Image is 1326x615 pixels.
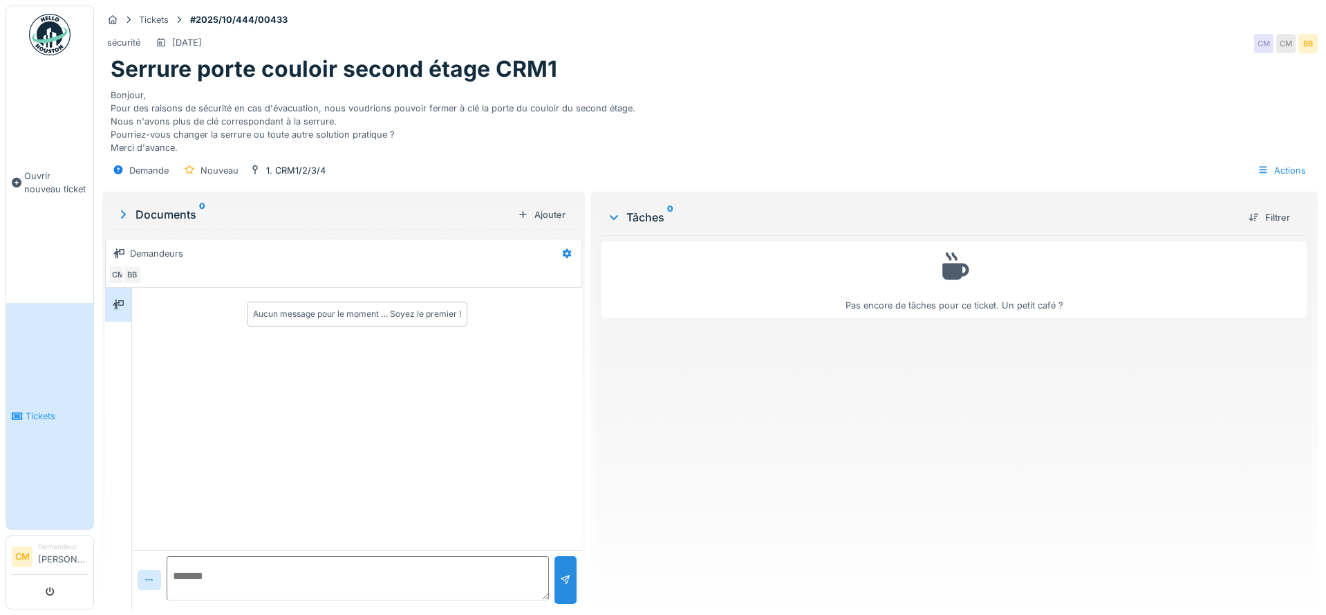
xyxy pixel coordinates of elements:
[1243,208,1296,227] div: Filtrer
[139,13,169,26] div: Tickets
[111,83,1309,155] div: Bonjour, Pour des raisons de sécurité en cas d'évacuation, nous voudrions pouvoir fermer à clé la...
[29,14,71,55] img: Badge_color-CXgf-gQk.svg
[1276,34,1296,53] div: CM
[667,209,673,226] sup: 0
[129,164,169,177] div: Demande
[200,164,239,177] div: Nouveau
[1251,160,1312,181] div: Actions
[6,303,93,530] a: Tickets
[12,547,32,567] li: CM
[199,206,205,223] sup: 0
[116,206,512,223] div: Documents
[38,542,88,552] div: Demandeur
[38,542,88,571] li: [PERSON_NAME]
[610,248,1298,312] div: Pas encore de tâches pour ce ticket. Un petit café ?
[107,36,140,49] div: sécurité
[1298,34,1318,53] div: BB
[130,247,183,260] div: Demandeurs
[6,63,93,303] a: Ouvrir nouveau ticket
[12,542,88,575] a: CM Demandeur[PERSON_NAME]
[512,205,571,224] div: Ajouter
[253,308,461,320] div: Aucun message pour le moment … Soyez le premier !
[172,36,202,49] div: [DATE]
[24,169,88,196] span: Ouvrir nouveau ticket
[122,265,142,284] div: BB
[109,265,128,284] div: CM
[185,13,293,26] strong: #2025/10/444/00433
[1254,34,1273,53] div: CM
[607,209,1238,226] div: Tâches
[111,56,557,82] h1: Serrure porte couloir second étage CRM1
[266,164,326,177] div: 1. CRM1/2/3/4
[26,410,88,423] span: Tickets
